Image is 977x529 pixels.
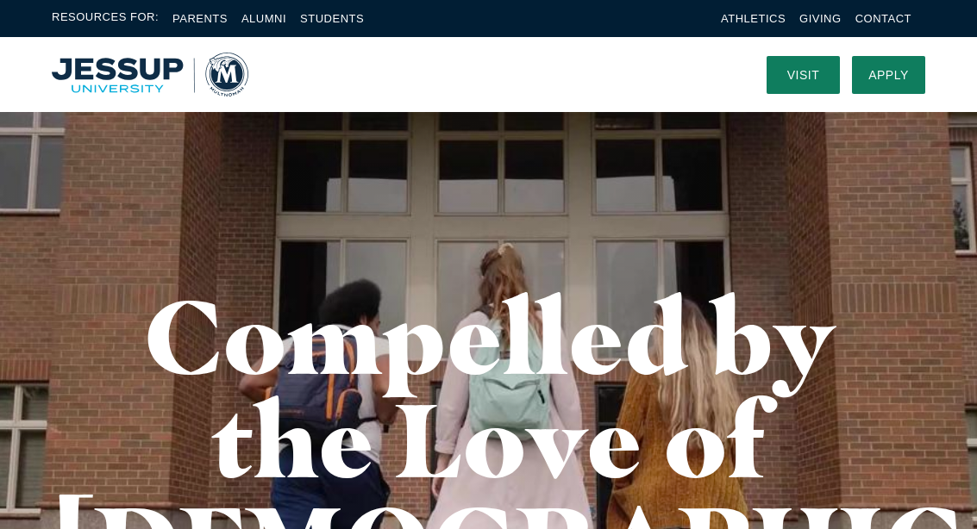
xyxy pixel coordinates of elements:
[300,12,364,25] a: Students
[855,12,911,25] a: Contact
[241,12,286,25] a: Alumni
[52,53,248,96] a: Home
[52,53,248,96] img: Multnomah University Logo
[767,56,840,94] a: Visit
[799,12,842,25] a: Giving
[52,9,159,28] span: Resources For:
[721,12,786,25] a: Athletics
[172,12,228,25] a: Parents
[852,56,925,94] a: Apply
